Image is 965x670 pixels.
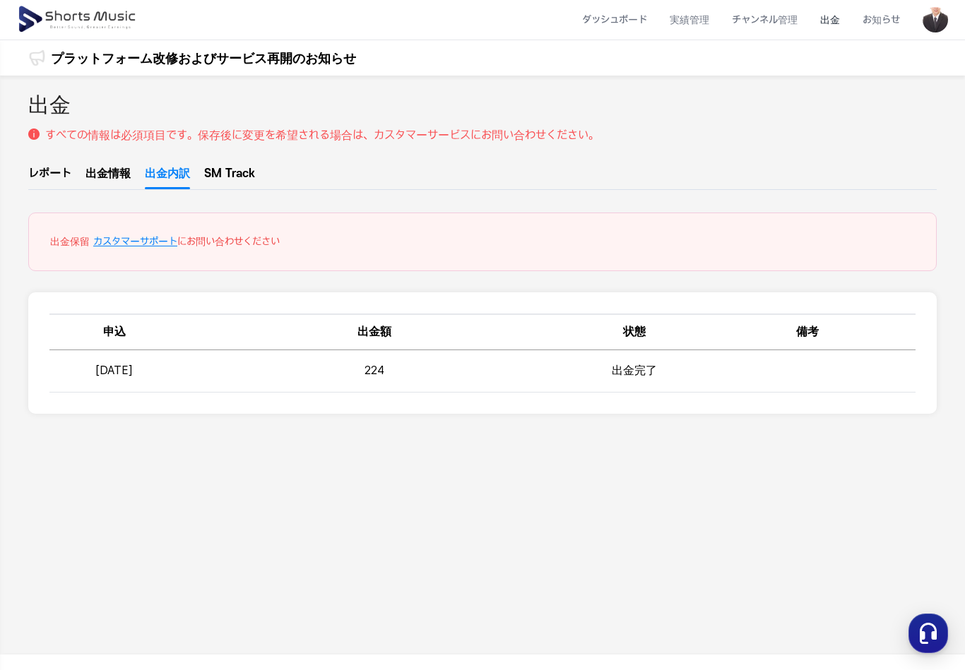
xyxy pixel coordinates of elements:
img: 사용자 이미지 [923,7,948,32]
a: カスタマーサポート [93,234,177,249]
a: SM Track [204,165,255,189]
a: 実績管理 [658,1,721,39]
h2: 出金 [28,90,71,121]
img: 설명 아이콘 [28,128,40,140]
td: 224 [179,350,569,393]
th: 状態 [569,314,699,349]
img: 알림 아이콘 [28,49,45,66]
a: 出金 [809,1,851,39]
span: チャット [121,469,155,481]
a: チャット [93,448,182,483]
a: ホーム [4,448,93,483]
a: お知らせ [851,1,911,39]
p: [DATE] [55,362,174,379]
td: 出金完了 [569,350,699,393]
a: 出金内訳 [145,165,190,189]
span: ホーム [36,469,61,480]
a: ダッシュボード [571,1,658,39]
th: 備考 [699,314,916,349]
a: チャンネル管理 [721,1,809,39]
a: 設定 [182,448,271,483]
a: プラットフォーム改修およびサービス再開のお知らせ [51,49,356,68]
th: 出金額 [179,314,569,349]
a: 出金情報 [85,165,131,189]
p: すべての情報は必須項目です。保存後に変更を希望される場合は、カスタマーサービスにお問い合わせください。 [45,127,599,144]
span: 設定 [218,469,235,480]
th: 申込 [49,314,179,349]
a: レポート [28,165,71,189]
p: 出金保留 にお問い合わせください [50,234,915,249]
